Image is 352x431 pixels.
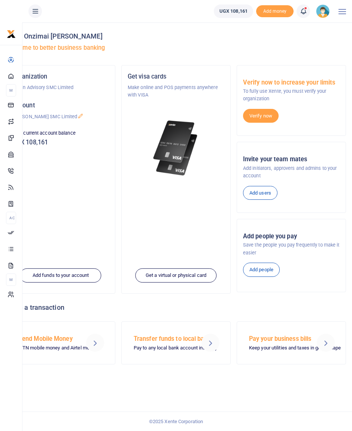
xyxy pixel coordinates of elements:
p: Your current account balance [12,129,109,137]
a: Add users [243,186,277,200]
h4: Make a transaction [6,303,346,312]
a: Add money [256,8,294,13]
img: profile-user [316,4,330,18]
h5: UGX 108,161 [12,139,109,146]
a: Add funds to your account [20,269,101,283]
a: logo-small logo-large logo-large [7,31,16,36]
a: Get a virtual or physical card [135,269,216,283]
p: To fully use Xente, you must verify your organization [243,88,340,103]
li: M [6,273,16,286]
img: xente-_physical_cards.png [152,117,200,179]
p: Save the people you pay frequently to make it easier [243,241,340,257]
h5: Welcome to better business banking [6,44,346,52]
h5: Pay your business bills [249,335,311,343]
li: Toup your wallet [256,5,294,18]
a: UGX 108,161 [214,4,253,18]
span: Add money [256,5,294,18]
li: M [6,84,16,97]
a: profile-user [316,4,333,18]
p: Pay to any local bank account instantly [134,344,195,352]
span: UGX 108,161 [219,7,248,15]
a: Send Mobile Money MTN mobile money and Airtel money [6,321,115,364]
h5: Organization [12,73,109,80]
h5: Verify now to increase your limits [243,79,340,86]
a: Pay your business bills Keep your utilities and taxes in great shape [237,321,346,364]
h5: Transfer funds to local banks [134,335,195,343]
h4: Hello Onzimai [PERSON_NAME] [6,32,346,40]
p: [PERSON_NAME] SMC Limited [12,113,109,120]
h5: Add people you pay [243,233,340,240]
p: Keep your utilities and taxes in great shape [249,344,311,352]
p: Dawin Advisory SMC Limited [12,84,109,91]
a: Add people [243,263,280,277]
h5: Send Mobile Money [18,335,80,343]
p: Add initiators, approvers and admins to your account [243,165,340,180]
a: Transfer funds to local banks Pay to any local bank account instantly [121,321,231,364]
li: Ac [6,212,16,224]
li: Wallet ballance [211,4,256,18]
img: logo-small [7,30,16,39]
p: MTN mobile money and Airtel money [18,344,80,352]
p: Make online and POS payments anywhere with VISA [128,84,224,99]
h5: Account [12,102,109,109]
h5: Get visa cards [128,73,224,80]
a: Verify now [243,109,279,123]
h5: Invite your team mates [243,156,340,163]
